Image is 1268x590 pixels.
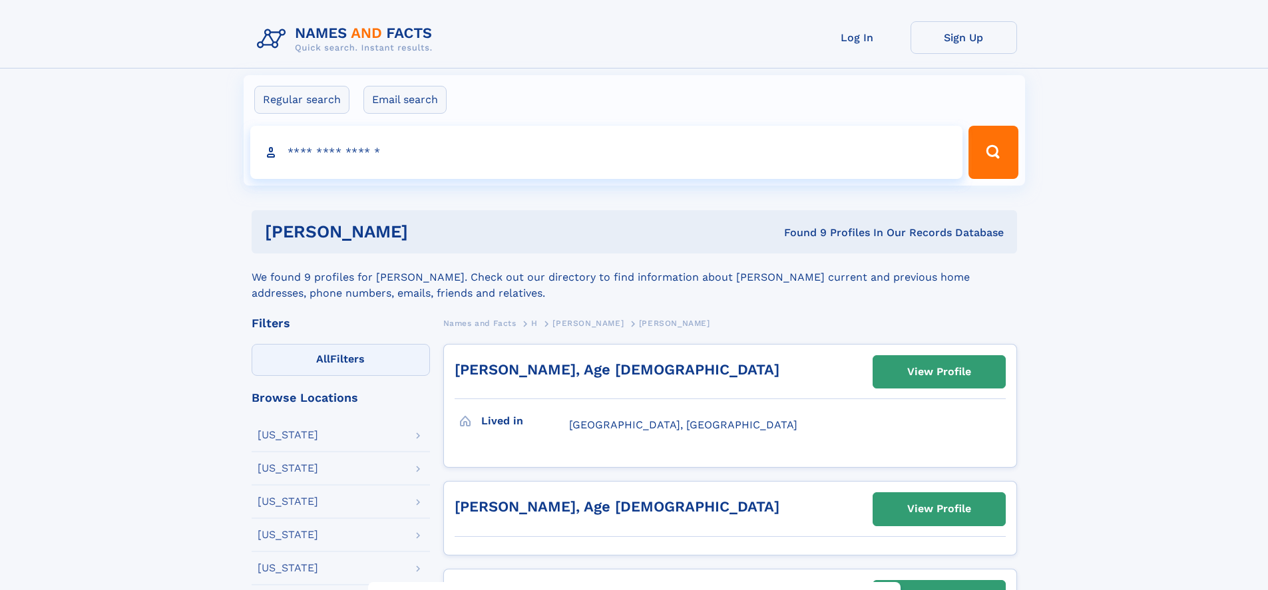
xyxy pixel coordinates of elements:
[531,315,538,331] a: H
[316,353,330,365] span: All
[873,493,1005,525] a: View Profile
[443,315,517,331] a: Names and Facts
[363,86,447,114] label: Email search
[596,225,1004,240] div: Found 9 Profiles In Our Records Database
[258,529,318,540] div: [US_STATE]
[258,430,318,440] div: [US_STATE]
[873,356,1005,388] a: View Profile
[250,126,963,179] input: search input
[531,319,538,328] span: H
[481,410,569,432] h3: Lived in
[252,392,430,404] div: Browse Locations
[569,418,797,431] span: [GEOGRAPHIC_DATA], [GEOGRAPHIC_DATA]
[258,463,318,474] div: [US_STATE]
[639,319,710,328] span: [PERSON_NAME]
[907,357,971,387] div: View Profile
[252,21,443,57] img: Logo Names and Facts
[252,253,1017,301] div: We found 9 profiles for [PERSON_NAME]. Check out our directory to find information about [PERSON_...
[552,315,624,331] a: [PERSON_NAME]
[968,126,1018,179] button: Search Button
[252,344,430,376] label: Filters
[258,563,318,573] div: [US_STATE]
[254,86,349,114] label: Regular search
[911,21,1017,54] a: Sign Up
[907,494,971,524] div: View Profile
[455,498,779,515] a: [PERSON_NAME], Age [DEMOGRAPHIC_DATA]
[455,361,779,378] a: [PERSON_NAME], Age [DEMOGRAPHIC_DATA]
[265,223,596,240] h1: [PERSON_NAME]
[258,496,318,507] div: [US_STATE]
[804,21,911,54] a: Log In
[252,317,430,329] div: Filters
[552,319,624,328] span: [PERSON_NAME]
